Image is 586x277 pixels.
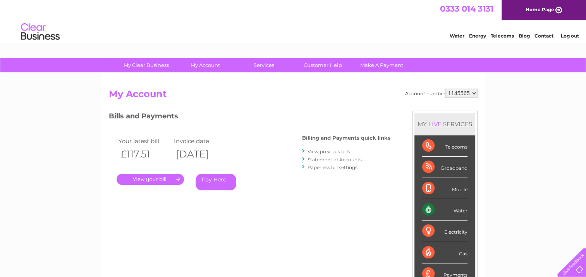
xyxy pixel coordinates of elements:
h2: My Account [109,89,478,103]
div: Clear Business is a trading name of Verastar Limited (registered in [GEOGRAPHIC_DATA] No. 3667643... [110,4,476,38]
a: Pay Here [196,174,236,190]
div: Electricity [422,221,467,242]
h3: Bills and Payments [109,111,390,124]
a: Log out [560,33,579,39]
div: Water [422,199,467,221]
div: Gas [422,242,467,263]
div: Account number [405,89,478,98]
td: Invoice date [172,136,228,146]
a: Energy [469,33,486,39]
th: [DATE] [172,146,228,162]
a: Blog [519,33,530,39]
td: Your latest bill [117,136,172,146]
a: Paperless bill settings [308,164,357,170]
div: Mobile [422,178,467,199]
a: 0333 014 3131 [440,4,493,14]
div: Telecoms [422,135,467,157]
th: £117.51 [117,146,172,162]
a: My Clear Business [114,58,178,72]
a: Customer Help [291,58,355,72]
div: LIVE [427,120,443,128]
div: MY SERVICES [414,113,475,135]
a: View previous bills [308,149,350,154]
img: logo.png [21,20,60,44]
a: Contact [534,33,553,39]
div: Broadband [422,157,467,178]
h4: Billing and Payments quick links [302,135,390,141]
a: Statement of Accounts [308,157,362,162]
a: My Account [173,58,237,72]
a: Telecoms [491,33,514,39]
a: Water [450,33,464,39]
a: Services [232,58,296,72]
a: Make A Payment [350,58,414,72]
a: . [117,174,184,185]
